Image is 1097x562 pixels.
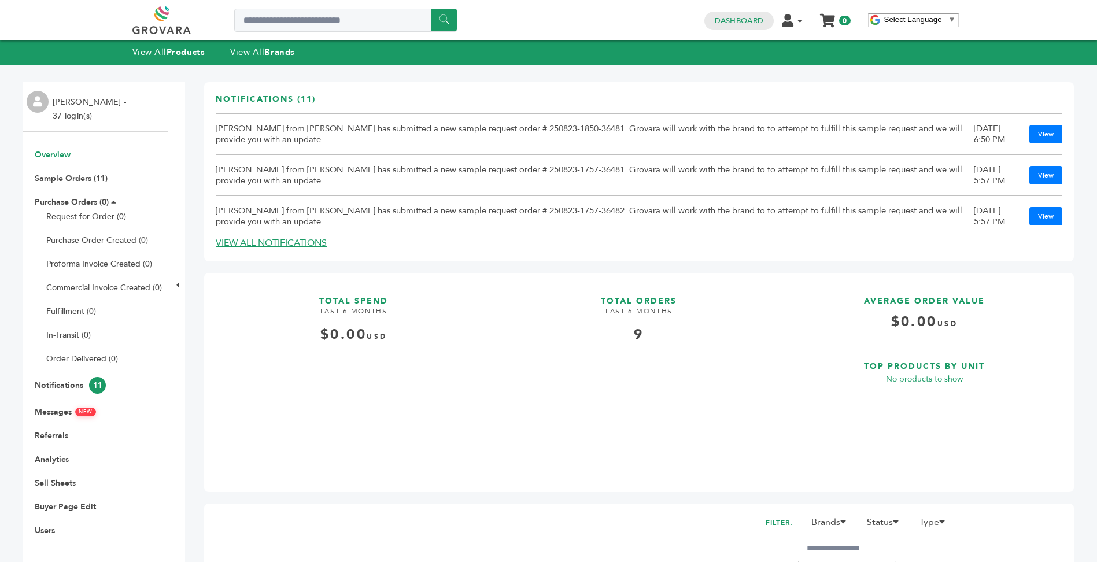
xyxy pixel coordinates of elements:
a: View AllBrands [230,46,295,58]
a: Purchase Orders (0) [35,197,109,208]
a: Commercial Invoice Created (0) [46,282,162,293]
span: USD [367,332,387,341]
h3: Notifications (11) [216,94,316,114]
a: My Cart [821,10,834,23]
div: $0.00 [216,325,492,345]
a: View [1029,207,1062,225]
h4: $0.00 [786,312,1062,341]
li: Type [914,515,958,535]
img: profile.png [27,91,49,113]
div: [DATE] 5:57 PM [974,164,1018,186]
td: [PERSON_NAME] from [PERSON_NAME] has submitted a new sample request order # 250823-1757-36481. Gr... [216,155,974,196]
a: Overview [35,149,71,160]
span: 11 [89,377,106,394]
input: Search a product or brand... [234,9,457,32]
h3: TOTAL SPEND [216,284,492,307]
span: ​ [945,15,945,24]
h2: FILTER: [766,515,793,531]
a: Fulfillment (0) [46,306,96,317]
a: Select Language​ [884,15,956,24]
a: Sell Sheets [35,478,76,489]
a: View AllProducts [132,46,205,58]
a: View [1029,125,1062,143]
strong: Products [167,46,205,58]
a: Order Delivered (0) [46,353,118,364]
td: [PERSON_NAME] from [PERSON_NAME] has submitted a new sample request order # 250823-1757-36482. Gr... [216,196,974,237]
a: Sample Orders (11) [35,173,108,184]
a: VIEW ALL NOTIFICATIONS [216,236,327,249]
li: Status [861,515,911,535]
a: Referrals [35,430,68,441]
span: ▼ [948,15,956,24]
a: Dashboard [715,16,763,26]
div: [DATE] 5:57 PM [974,205,1018,227]
div: 9 [501,325,777,345]
span: USD [937,319,958,328]
a: Proforma Invoice Created (0) [46,258,152,269]
p: No products to show [786,372,1062,386]
a: View [1029,166,1062,184]
a: Request for Order (0) [46,211,126,222]
a: Analytics [35,454,69,465]
span: 0 [839,16,850,25]
a: TOP PRODUCTS BY UNIT No products to show [786,350,1062,471]
h3: AVERAGE ORDER VALUE [786,284,1062,307]
span: Select Language [884,15,942,24]
h3: TOTAL ORDERS [501,284,777,307]
strong: Brands [264,46,294,58]
a: Purchase Order Created (0) [46,235,148,246]
a: In-Transit (0) [46,330,91,341]
h3: TOP PRODUCTS BY UNIT [786,350,1062,372]
a: TOTAL ORDERS LAST 6 MONTHS 9 [501,284,777,472]
a: MessagesNEW [35,406,96,417]
a: Buyer Page Edit [35,501,96,512]
a: TOTAL SPEND LAST 6 MONTHS $0.00USD [216,284,492,472]
span: NEW [75,408,96,416]
a: Users [35,525,55,536]
a: AVERAGE ORDER VALUE $0.00USD [786,284,1062,341]
li: [PERSON_NAME] - 37 login(s) [53,95,129,123]
div: [DATE] 6:50 PM [974,123,1018,145]
h4: LAST 6 MONTHS [216,306,492,325]
a: Notifications11 [35,380,106,391]
td: [PERSON_NAME] from [PERSON_NAME] has submitted a new sample request order # 250823-1850-36481. Gr... [216,114,974,155]
h4: LAST 6 MONTHS [501,306,777,325]
li: Brands [806,515,859,535]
